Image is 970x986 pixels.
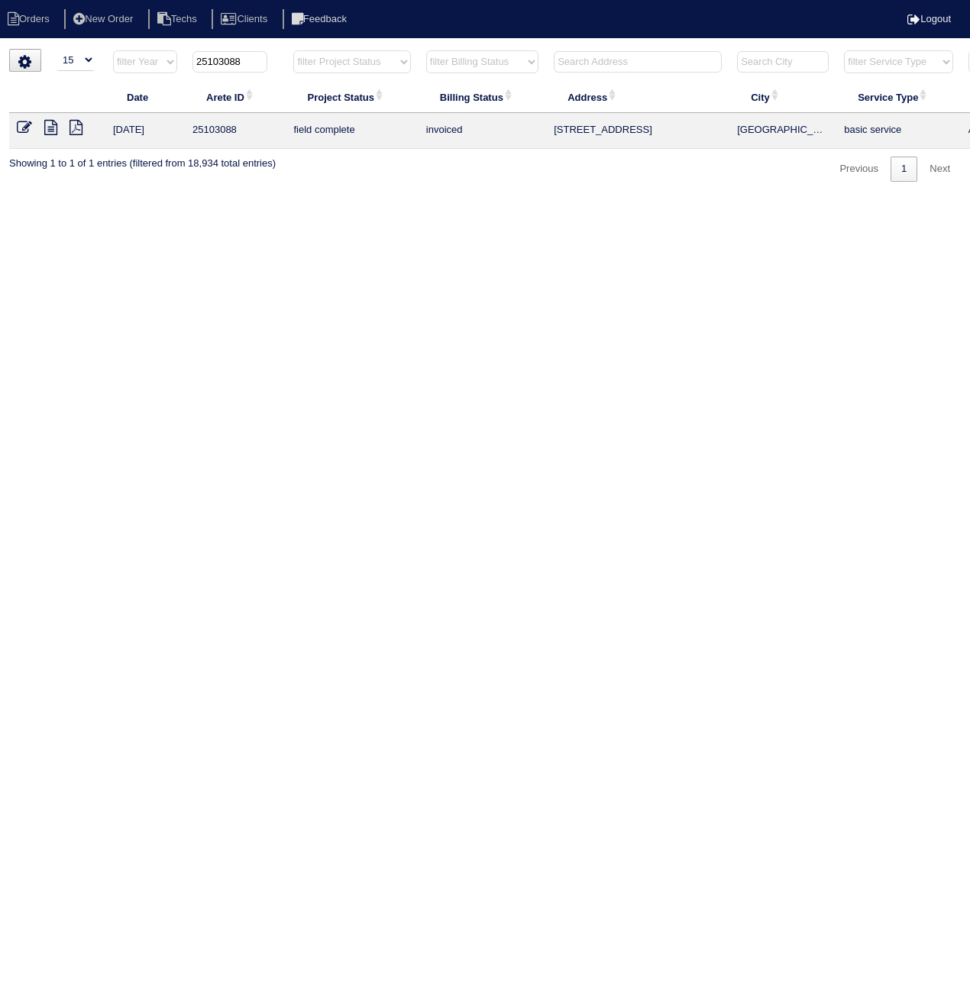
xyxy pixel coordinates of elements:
li: Techs [148,9,209,30]
th: Project Status: activate to sort column ascending [286,81,418,113]
li: Feedback [283,9,359,30]
td: [DATE] [105,113,185,149]
th: Arete ID: activate to sort column ascending [185,81,286,113]
a: Previous [829,157,889,182]
td: [GEOGRAPHIC_DATA] [729,113,836,149]
a: 1 [891,157,917,182]
li: Clients [212,9,280,30]
a: New Order [64,13,145,24]
input: Search ID [192,51,267,73]
li: New Order [64,9,145,30]
th: Service Type: activate to sort column ascending [836,81,960,113]
a: Techs [148,13,209,24]
a: Logout [907,13,951,24]
a: Clients [212,13,280,24]
td: field complete [286,113,418,149]
th: Date [105,81,185,113]
div: Showing 1 to 1 of 1 entries (filtered from 18,934 total entries) [9,149,276,170]
input: Search City [737,51,829,73]
a: Next [919,157,961,182]
th: City: activate to sort column ascending [729,81,836,113]
td: [STREET_ADDRESS] [546,113,729,149]
input: Search Address [554,51,722,73]
td: invoiced [419,113,546,149]
td: 25103088 [185,113,286,149]
td: basic service [836,113,960,149]
th: Address: activate to sort column ascending [546,81,729,113]
th: Billing Status: activate to sort column ascending [419,81,546,113]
